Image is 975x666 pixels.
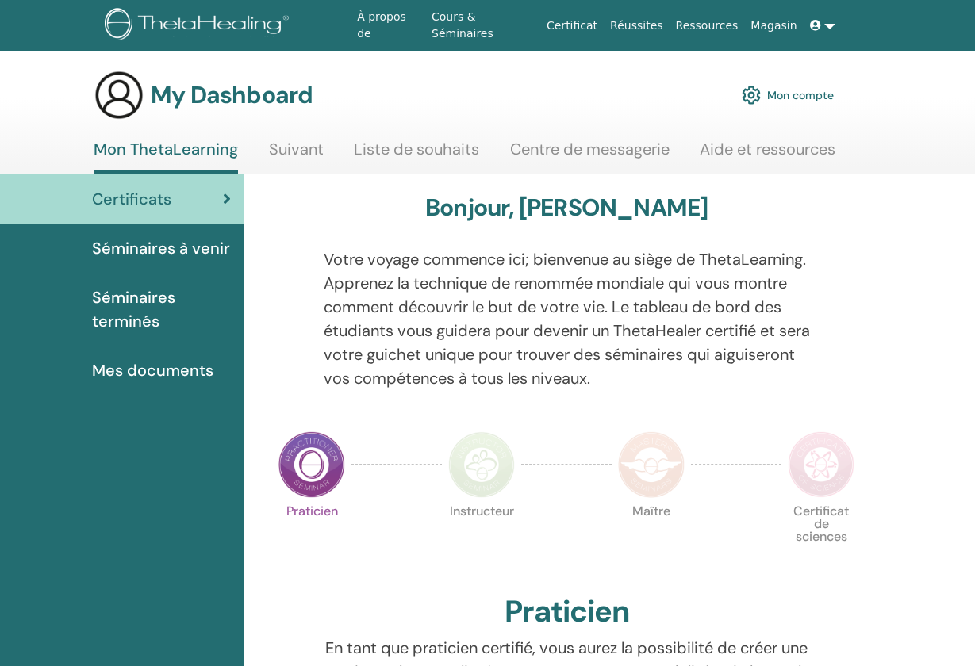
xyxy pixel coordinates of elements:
p: Certificat de sciences [788,505,854,572]
span: Séminaires à venir [92,236,230,260]
h2: Praticien [505,594,629,630]
a: Magasin [744,11,803,40]
a: Cours & Séminaires [425,2,540,48]
span: Séminaires terminés [92,285,231,333]
p: Votre voyage commence ici; bienvenue au siège de ThetaLearning. Apprenez la technique de renommée... [324,247,810,390]
img: Instructor [448,431,515,498]
a: Liste de souhaits [354,140,479,170]
span: Mes documents [92,358,213,382]
img: generic-user-icon.jpg [94,70,144,121]
a: Suivant [269,140,324,170]
img: Practitioner [278,431,345,498]
p: Maître [618,505,685,572]
a: À propos de [351,2,425,48]
img: Master [618,431,685,498]
a: Ressources [670,11,745,40]
a: Mon compte [742,78,834,113]
a: Aide et ressources [700,140,835,170]
h3: Bonjour, [PERSON_NAME] [425,193,708,222]
img: Certificate of Science [788,431,854,498]
a: Certificat [540,11,604,40]
p: Praticien [278,505,345,572]
a: Réussites [604,11,669,40]
h3: My Dashboard [151,81,313,109]
img: cog.svg [742,82,761,109]
img: logo.png [105,8,294,44]
a: Centre de messagerie [510,140,670,170]
a: Mon ThetaLearning [94,140,238,174]
span: Certificats [92,187,171,211]
p: Instructeur [448,505,515,572]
